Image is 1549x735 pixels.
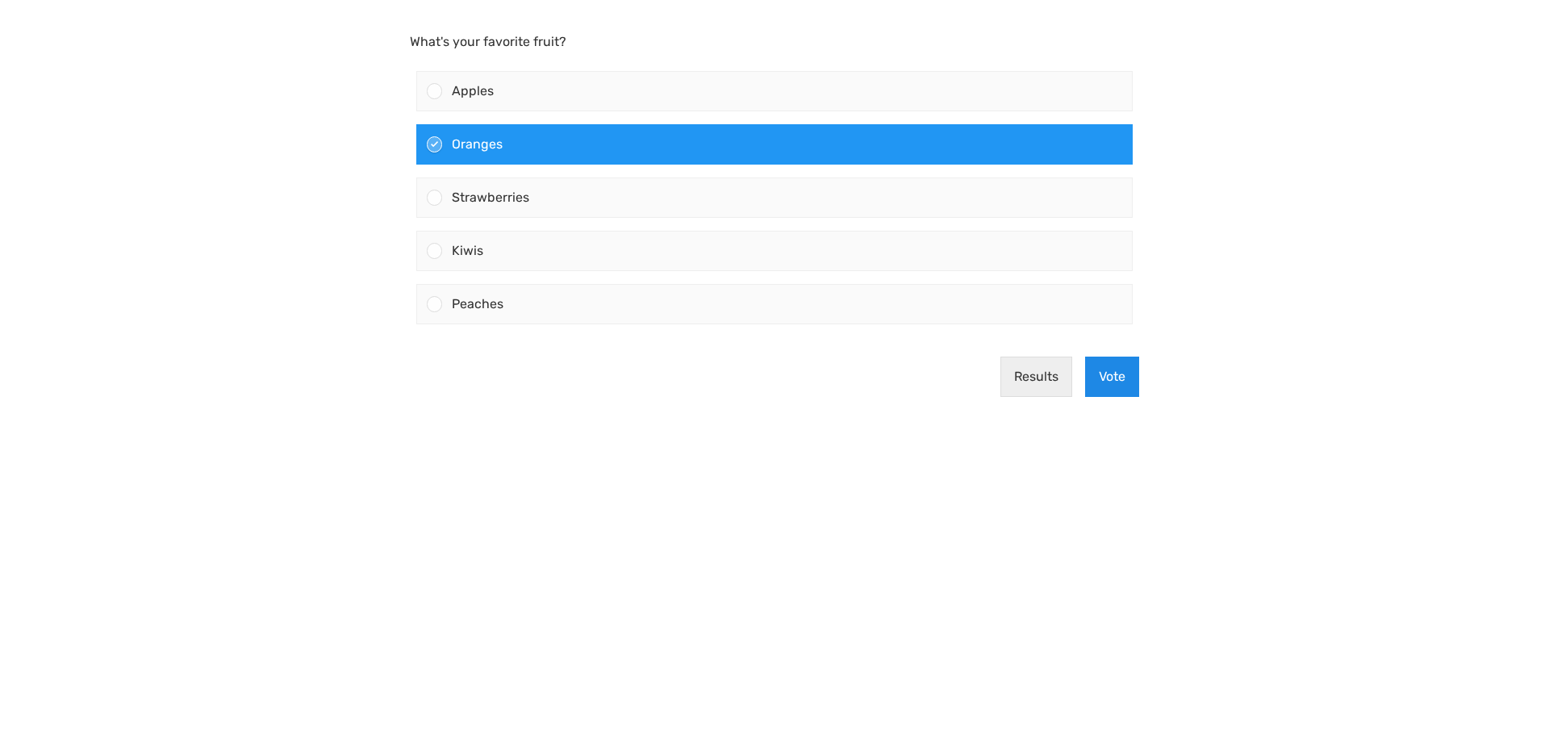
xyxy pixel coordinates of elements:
[452,136,503,152] span: Oranges
[1085,357,1139,397] button: Vote
[452,296,503,311] span: Peaches
[1000,357,1072,397] button: Results
[452,83,494,98] span: Apples
[452,243,483,258] span: Kiwis
[452,190,529,205] span: Strawberries
[410,32,1139,52] p: What's your favorite fruit?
